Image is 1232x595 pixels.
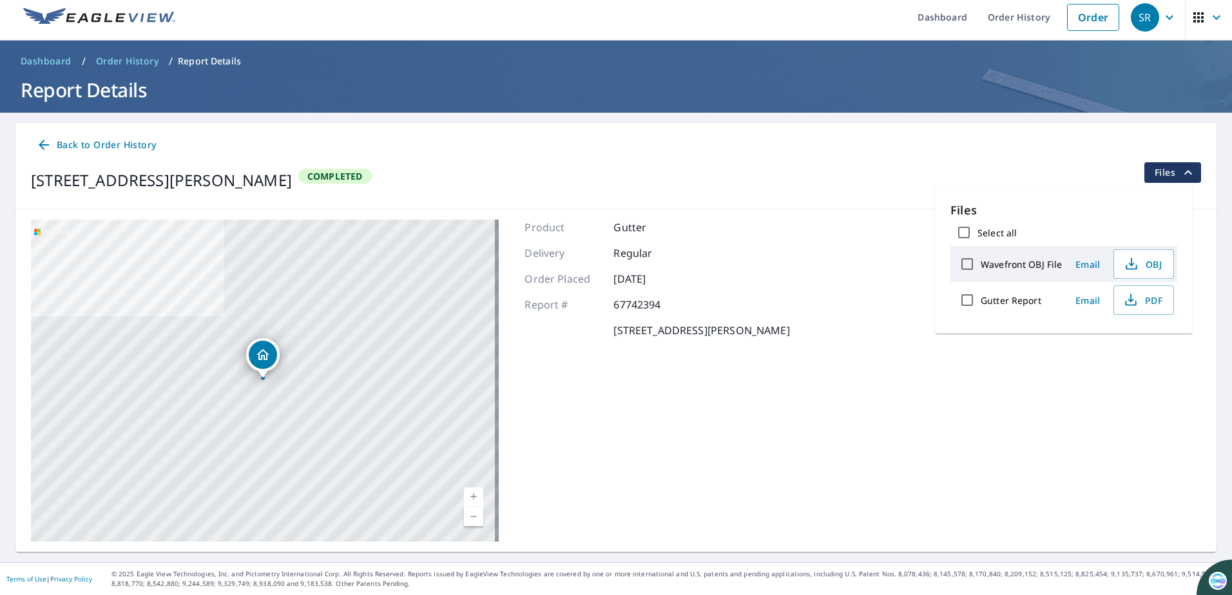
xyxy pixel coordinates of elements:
[464,507,483,526] a: Current Level 17, Zoom Out
[1144,162,1201,183] button: filesDropdownBtn-67742394
[1122,256,1163,272] span: OBJ
[1131,3,1159,32] div: SR
[36,137,156,153] span: Back to Order History
[1067,254,1108,274] button: Email
[6,574,46,583] a: Terms of Use
[977,227,1017,239] label: Select all
[1067,4,1119,31] a: Order
[613,323,789,338] p: [STREET_ADDRESS][PERSON_NAME]
[6,575,92,583] p: |
[525,220,602,235] p: Product
[950,202,1177,219] p: Files
[1113,249,1174,279] button: OBJ
[464,487,483,507] a: Current Level 17, Zoom In
[50,574,92,583] a: Privacy Policy
[613,220,691,235] p: Gutter
[613,297,691,312] p: 67742394
[31,169,292,192] div: [STREET_ADDRESS][PERSON_NAME]
[1072,294,1103,307] span: Email
[300,170,371,182] span: Completed
[981,294,1041,307] label: Gutter Report
[15,51,1217,71] nav: breadcrumb
[169,53,173,69] li: /
[15,51,77,71] a: Dashboard
[82,53,86,69] li: /
[23,8,175,27] img: EV Logo
[178,55,241,68] p: Report Details
[1072,258,1103,270] span: Email
[15,77,1217,103] h1: Report Details
[1113,285,1174,315] button: PDF
[525,245,602,261] p: Delivery
[613,245,691,261] p: Regular
[525,297,602,312] p: Report #
[246,338,280,378] div: Dropped pin, building 1, Residential property, 775 Glen Royal Drive Roswell, GA 30076
[96,55,159,68] span: Order History
[1122,292,1163,308] span: PDF
[31,133,161,157] a: Back to Order History
[1067,290,1108,310] button: Email
[111,569,1226,589] p: © 2025 Eagle View Technologies, Inc. and Pictometry International Corp. All Rights Reserved. Repo...
[21,55,72,68] span: Dashboard
[981,258,1062,270] label: Wavefront OBJ File
[525,271,602,287] p: Order Placed
[1155,165,1196,180] span: Files
[613,271,691,287] p: [DATE]
[91,51,164,71] a: Order History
